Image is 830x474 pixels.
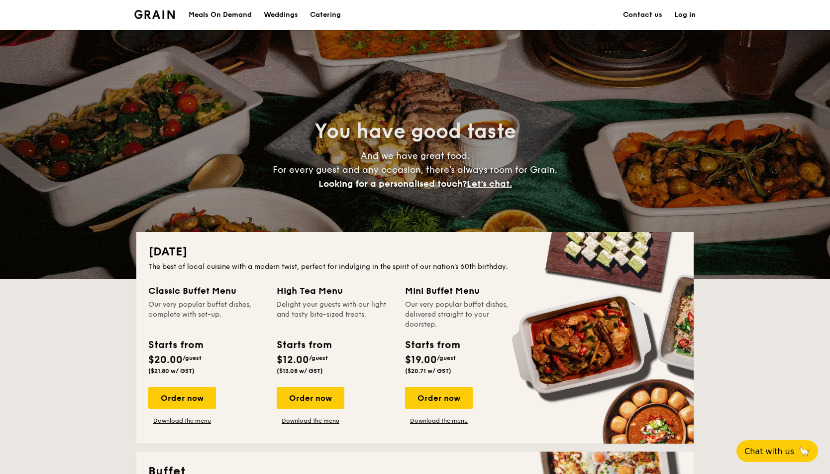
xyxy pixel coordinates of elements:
[405,284,521,298] div: Mini Buffet Menu
[405,338,459,353] div: Starts from
[405,354,437,366] span: $19.00
[277,284,393,298] div: High Tea Menu
[277,338,331,353] div: Starts from
[148,338,203,353] div: Starts from
[148,417,216,425] a: Download the menu
[405,300,521,330] div: Our very popular buffet dishes, delivered straight to your doorstep.
[744,447,794,456] span: Chat with us
[134,10,175,19] a: Logotype
[467,178,512,189] span: Let's chat.
[148,387,216,409] div: Order now
[134,10,175,19] img: Grain
[148,300,265,330] div: Our very popular buffet dishes, complete with set-up.
[148,262,682,272] div: The best of local cuisine with a modern twist, perfect for indulging in the spirit of our nation’...
[437,355,456,361] span: /guest
[405,387,473,409] div: Order now
[798,446,810,457] span: 🦙
[314,119,516,143] span: You have good taste
[277,354,309,366] span: $12.00
[183,355,202,361] span: /guest
[318,178,467,189] span: Looking for a personalised touch?
[148,284,265,298] div: Classic Buffet Menu
[309,355,328,361] span: /guest
[405,367,451,374] span: ($20.71 w/ GST)
[148,367,195,374] span: ($21.80 w/ GST)
[273,150,557,189] span: And we have great food. For every guest and any occasion, there’s always room for Grain.
[277,367,323,374] span: ($13.08 w/ GST)
[277,300,393,330] div: Delight your guests with our light and tasty bite-sized treats.
[148,244,682,260] h2: [DATE]
[736,440,818,462] button: Chat with us🦙
[277,417,344,425] a: Download the menu
[405,417,473,425] a: Download the menu
[277,387,344,409] div: Order now
[148,354,183,366] span: $20.00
